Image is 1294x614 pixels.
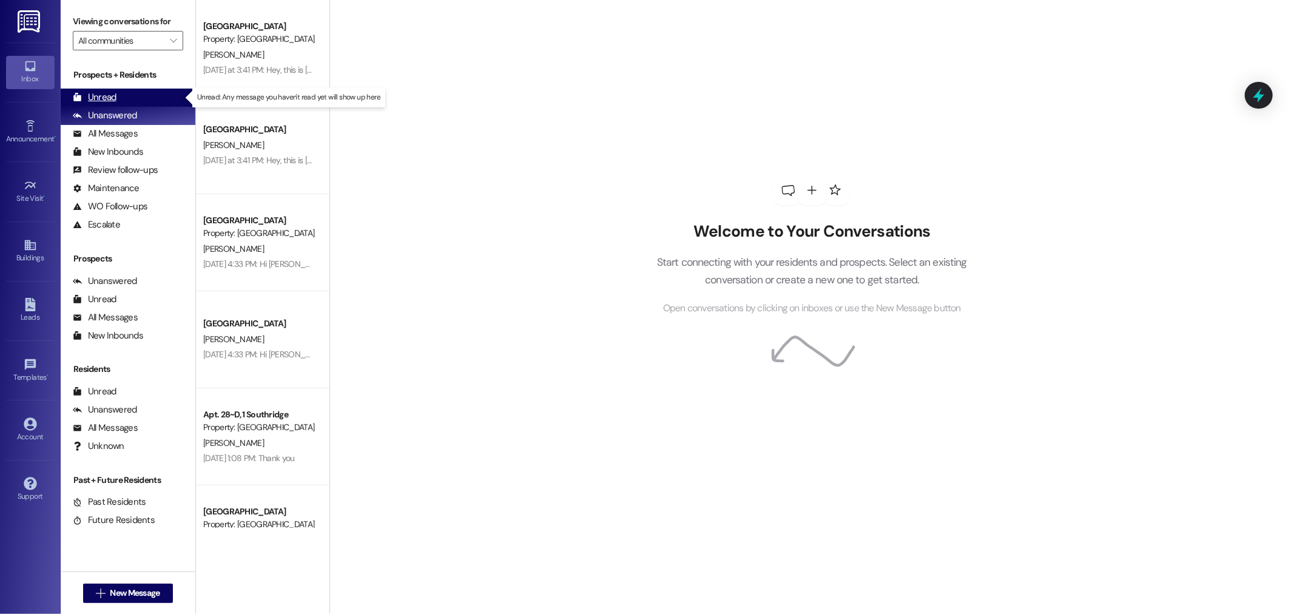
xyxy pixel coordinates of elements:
a: Inbox [6,56,55,89]
a: Site Visit • [6,175,55,208]
div: [GEOGRAPHIC_DATA] [203,505,315,518]
span: • [54,133,56,141]
div: [DATE] at 3:41 PM: Hey, this is [PERSON_NAME]!! We never received a check in the mail for the ref... [203,64,732,75]
span: [PERSON_NAME] [203,334,264,345]
div: [DATE] 1:08 PM: Thank you [203,453,295,464]
div: Unanswered [73,275,137,288]
div: Apt. 28~D, 1 Southridge [203,408,315,421]
input: All communities [78,31,164,50]
span: [PERSON_NAME] [203,49,264,60]
div: [GEOGRAPHIC_DATA] [203,214,315,227]
div: [GEOGRAPHIC_DATA] [203,317,315,330]
span: • [44,192,45,201]
div: New Inbounds [73,329,143,342]
div: Property: [GEOGRAPHIC_DATA] [203,33,315,46]
div: Past Residents [73,496,146,508]
button: New Message [83,584,173,603]
div: Prospects + Residents [61,69,195,81]
div: Prospects [61,252,195,265]
div: Past + Future Residents [61,474,195,487]
div: [GEOGRAPHIC_DATA] [203,123,315,136]
a: Buildings [6,235,55,268]
div: Unread [73,91,116,104]
div: Future Residents [73,514,155,527]
div: Property: [GEOGRAPHIC_DATA] [203,518,315,531]
div: All Messages [73,422,138,434]
a: Templates • [6,354,55,387]
span: • [47,371,49,380]
p: Start connecting with your residents and prospects. Select an existing conversation or create a n... [638,254,985,288]
div: Residents [61,363,195,376]
div: Maintenance [73,182,140,195]
div: WO Follow-ups [73,200,147,213]
label: Viewing conversations for [73,12,183,31]
span: New Message [110,587,160,599]
i:  [96,589,105,598]
div: All Messages [73,311,138,324]
span: [PERSON_NAME] [203,437,264,448]
div: Unanswered [73,109,137,122]
div: Property: [GEOGRAPHIC_DATA] [203,227,315,240]
a: Support [6,473,55,506]
div: Unread [73,293,116,306]
div: Unknown [73,440,124,453]
div: Review follow-ups [73,164,158,177]
a: Leads [6,294,55,327]
i:  [170,36,177,46]
h2: Welcome to Your Conversations [638,222,985,241]
p: Unread: Any message you haven't read yet will show up here [197,92,380,103]
span: Open conversations by clicking on inboxes or use the New Message button [663,301,961,316]
div: [DATE] at 3:41 PM: Hey, this is [PERSON_NAME]!! We never received a check in the mail for the ref... [203,155,732,166]
div: Unread [73,385,116,398]
div: All Messages [73,127,138,140]
a: Account [6,414,55,447]
div: Unanswered [73,403,137,416]
span: [PERSON_NAME] [203,243,264,254]
div: Escalate [73,218,120,231]
div: New Inbounds [73,146,143,158]
span: [PERSON_NAME] [203,140,264,150]
img: ResiDesk Logo [18,10,42,33]
div: Property: [GEOGRAPHIC_DATA] [203,421,315,434]
div: [GEOGRAPHIC_DATA] [203,20,315,33]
